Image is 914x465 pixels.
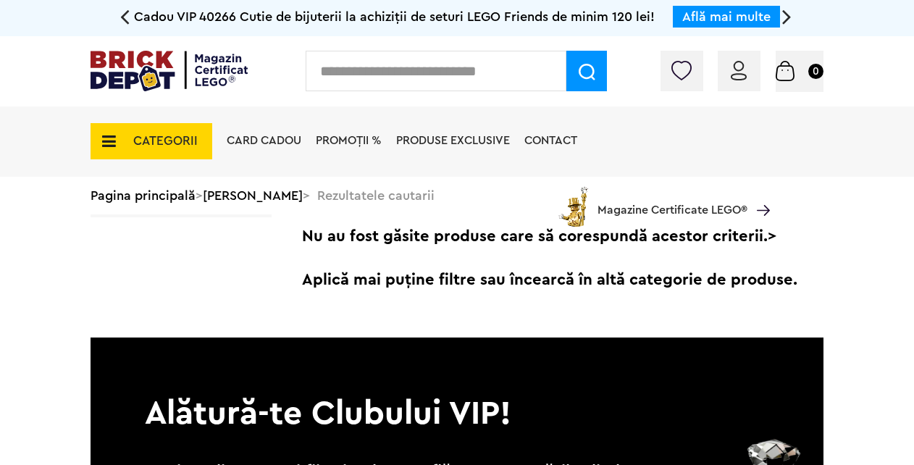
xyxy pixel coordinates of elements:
[808,64,823,79] small: 0
[133,135,198,147] span: CATEGORII
[290,214,823,258] span: Nu au fost găsite produse care să corespundă acestor criterii.>
[227,135,301,146] a: Card Cadou
[316,135,382,146] a: PROMOȚII %
[290,258,823,301] span: Aplică mai puține filtre sau încearcă în altă categorie de produse.
[682,10,771,23] a: Află mai multe
[396,135,510,146] a: Produse exclusive
[524,135,577,146] a: Contact
[598,184,747,217] span: Magazine Certificate LEGO®
[91,338,823,436] p: Alătură-te Clubului VIP!
[134,10,655,23] span: Cadou VIP 40266 Cutie de bijuterii la achiziții de seturi LEGO Friends de minim 120 lei!
[747,186,770,198] a: Magazine Certificate LEGO®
